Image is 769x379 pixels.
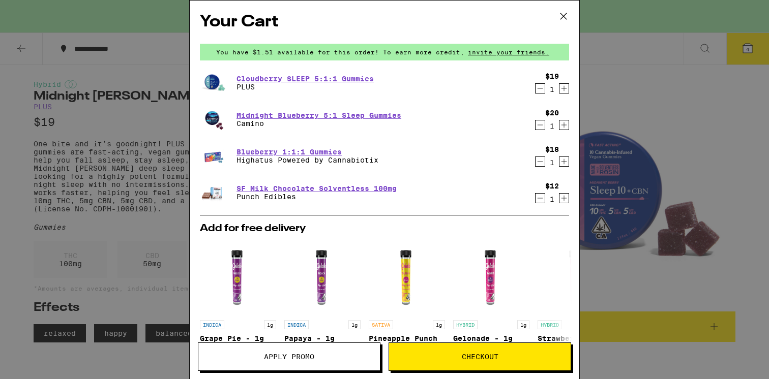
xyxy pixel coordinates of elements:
div: $18 [545,145,559,153]
div: $19 [545,72,559,80]
span: You have $1.51 available for this order! To earn more credit, [216,49,464,55]
span: invite your friends. [464,49,553,55]
h2: Add for free delivery [200,224,569,234]
a: Open page for Grape Pie - 1g from Gelato [200,239,276,364]
button: Checkout [389,342,571,371]
div: $20 [545,109,559,117]
button: Increment [559,193,569,203]
a: Open page for Papaya - 1g from Gelato [284,239,361,364]
img: Highatus Powered by Cannabiotix - Blueberry 1:1:1 Gummies [200,142,228,170]
p: Highatus Powered by Cannabiotix [236,156,378,164]
div: 1 [545,122,559,130]
button: Decrement [535,83,545,93]
p: INDICA [284,320,309,329]
p: SATIVA [369,320,393,329]
button: Increment [559,83,569,93]
p: Strawberry Gelato - 1g [538,334,614,351]
button: Decrement [535,120,545,130]
img: PLUS - Cloudberry SLEEP 5:1:1 Gummies [200,69,228,97]
p: Camino [236,119,401,128]
img: Gelato - Grape Pie - 1g [200,239,276,315]
button: Increment [559,120,569,130]
p: Gelonade - 1g [453,334,529,342]
p: HYBRID [538,320,562,329]
button: Apply Promo [198,342,380,371]
p: Punch Edibles [236,193,397,201]
p: 1g [517,320,529,329]
a: Cloudberry SLEEP 5:1:1 Gummies [236,75,374,83]
div: You have $1.51 available for this order! To earn more credit,invite your friends. [200,44,569,60]
p: INDICA [200,320,224,329]
p: PLUS [236,83,374,91]
img: Camino - Midnight Blueberry 5:1 Sleep Gummies [200,105,228,134]
span: Checkout [462,353,498,360]
a: Open page for Pineapple Punch - 1g from Gelato [369,239,445,364]
img: Gelato - Gelonade - 1g [453,239,529,315]
button: Decrement [535,156,545,167]
span: Apply Promo [264,353,314,360]
img: Gelato - Strawberry Gelato - 1g [538,239,614,315]
img: Punch Edibles - SF Milk Chocolate Solventless 100mg [200,182,228,203]
p: Grape Pie - 1g [200,334,276,342]
div: 1 [545,159,559,167]
iframe: Opens a widget where you can find more information [703,349,759,374]
div: 1 [545,85,559,93]
button: Increment [559,156,569,167]
a: Midnight Blueberry 5:1 Sleep Gummies [236,111,401,119]
a: Open page for Strawberry Gelato - 1g from Gelato [538,239,614,364]
h2: Your Cart [200,11,569,34]
a: Blueberry 1:1:1 Gummies [236,148,378,156]
p: Pineapple Punch - 1g [369,334,445,351]
div: $12 [545,182,559,190]
p: 1g [433,320,445,329]
img: Gelato - Papaya - 1g [284,239,361,315]
p: 1g [348,320,361,329]
p: 1g [264,320,276,329]
div: 1 [545,195,559,203]
button: Decrement [535,193,545,203]
p: Papaya - 1g [284,334,361,342]
a: Open page for Gelonade - 1g from Gelato [453,239,529,364]
img: Gelato - Pineapple Punch - 1g [369,239,445,315]
a: SF Milk Chocolate Solventless 100mg [236,184,397,193]
p: HYBRID [453,320,478,329]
